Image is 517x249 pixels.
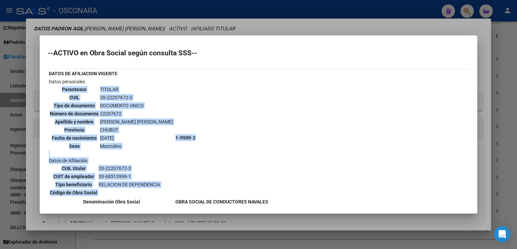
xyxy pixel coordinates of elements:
th: Tipo de documento [49,102,99,109]
th: Provincia [49,126,99,134]
div: Open Intercom Messenger [494,226,510,242]
th: CUIL [49,94,99,101]
h2: --ACTIVO en Obra Social según consulta SSS-- [48,50,469,56]
th: Sexo [49,142,99,150]
td: Masculino [100,142,173,150]
th: Fecha de nacimiento [49,134,99,142]
td: 20-22207672-3 [98,165,161,172]
td: [PERSON_NAME] [PERSON_NAME] [100,118,173,126]
th: Código de Obra Social [49,189,98,196]
b: DATOS DE AFILIACION VIGENTE [49,71,117,76]
th: Apellido y nombre [49,118,99,126]
td: 30-68513999-1 [98,173,161,180]
td: [DATE] [100,134,173,142]
td: RELACION DE DEPENDENCIA [98,181,161,188]
b: OBRA SOCIAL DE CONDUCTORES NAVALES [175,199,268,204]
td: Datos personales Datos de Afiliación [48,78,174,197]
td: DOCUMENTO UNICO [100,102,173,109]
td: CHUBUT [100,126,173,134]
td: 20-22207672-3 [100,94,173,101]
th: Tipo beneficiario [49,181,98,188]
td: 22207672 [100,110,173,117]
th: CUIT de empleador [49,173,98,180]
b: 1-0500-2 [175,135,196,140]
th: Parentesco [49,86,99,93]
td: TITULAR [100,86,173,93]
th: Denominación Obra Social [48,198,174,205]
th: Número de documento [49,110,99,117]
th: CUIL titular [49,165,98,172]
